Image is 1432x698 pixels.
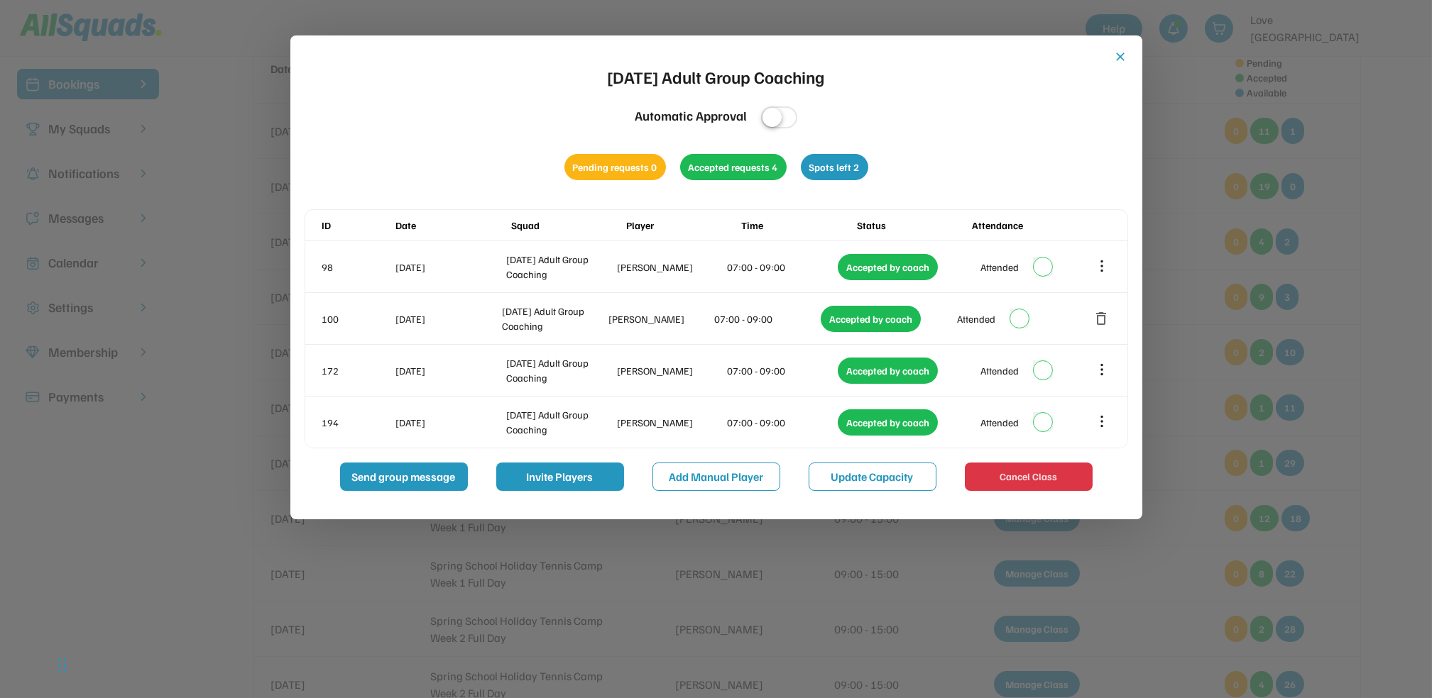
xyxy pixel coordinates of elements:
div: [DATE] Adult Group Coaching [608,64,825,89]
div: [DATE] Adult Group Coaching [506,407,614,437]
div: 07:00 - 09:00 [728,363,836,378]
div: Accepted by coach [838,254,938,280]
div: 98 [322,260,393,275]
div: [PERSON_NAME] [617,363,725,378]
div: Time [741,218,853,233]
button: close [1114,50,1128,64]
div: [PERSON_NAME] [617,415,725,430]
div: [DATE] [396,415,504,430]
div: [DATE] Adult Group Coaching [506,355,614,385]
button: Add Manual Player [652,462,780,491]
div: [DATE] Adult Group Coaching [506,252,614,282]
div: Accepted requests 4 [680,154,787,180]
div: 07:00 - 09:00 [728,415,836,430]
div: Status [857,218,969,233]
div: Automatic Approval [635,106,747,126]
div: Date [396,218,508,233]
div: Accepted by coach [821,306,921,332]
div: Accepted by coach [838,409,938,436]
div: 07:00 - 09:00 [715,311,819,326]
div: Attended [980,415,1019,430]
div: Attended [980,260,1019,275]
div: Pending requests 0 [564,154,666,180]
button: Send group message [340,462,468,491]
div: Spots left 2 [801,154,868,180]
div: [PERSON_NAME] [617,260,725,275]
div: 100 [322,311,393,326]
div: Player [626,218,738,233]
div: 172 [322,363,393,378]
div: 07:00 - 09:00 [728,260,836,275]
button: Update Capacity [809,462,936,491]
div: Attendance [972,218,1084,233]
div: ID [322,218,393,233]
div: Accepted by coach [838,358,938,384]
div: [DATE] [396,363,504,378]
div: [DATE] [396,311,500,326]
button: Cancel Class [965,462,1093,491]
button: Invite Players [496,462,624,491]
div: Squad [511,218,623,233]
div: [PERSON_NAME] [608,311,712,326]
div: [DATE] Adult Group Coaching [502,304,606,333]
div: Attended [957,311,995,326]
div: 194 [322,415,393,430]
div: [DATE] [396,260,504,275]
div: Attended [980,363,1019,378]
button: delete [1093,310,1110,327]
